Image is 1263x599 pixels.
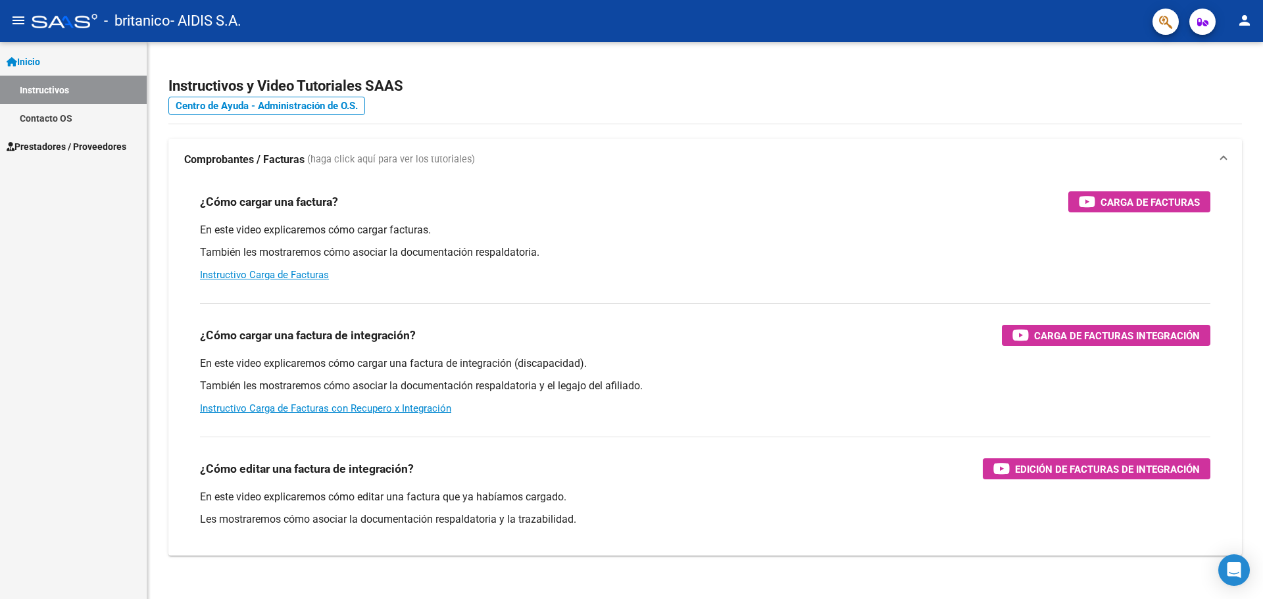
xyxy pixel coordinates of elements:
[104,7,170,36] span: - britanico
[200,490,1210,504] p: En este video explicaremos cómo editar una factura que ya habíamos cargado.
[200,193,338,211] h3: ¿Cómo cargar una factura?
[200,356,1210,371] p: En este video explicaremos cómo cargar una factura de integración (discapacidad).
[1002,325,1210,346] button: Carga de Facturas Integración
[7,55,40,69] span: Inicio
[1015,461,1200,477] span: Edición de Facturas de integración
[200,402,451,414] a: Instructivo Carga de Facturas con Recupero x Integración
[168,97,365,115] a: Centro de Ayuda - Administración de O.S.
[1068,191,1210,212] button: Carga de Facturas
[1218,554,1250,586] div: Open Intercom Messenger
[7,139,126,154] span: Prestadores / Proveedores
[200,326,416,345] h3: ¿Cómo cargar una factura de integración?
[983,458,1210,479] button: Edición de Facturas de integración
[184,153,305,167] strong: Comprobantes / Facturas
[1034,327,1200,344] span: Carga de Facturas Integración
[200,245,1210,260] p: También les mostraremos cómo asociar la documentación respaldatoria.
[1101,194,1200,210] span: Carga de Facturas
[168,139,1242,181] mat-expansion-panel-header: Comprobantes / Facturas (haga click aquí para ver los tutoriales)
[200,223,1210,237] p: En este video explicaremos cómo cargar facturas.
[11,12,26,28] mat-icon: menu
[168,74,1242,99] h2: Instructivos y Video Tutoriales SAAS
[200,269,329,281] a: Instructivo Carga de Facturas
[200,512,1210,527] p: Les mostraremos cómo asociar la documentación respaldatoria y la trazabilidad.
[1237,12,1252,28] mat-icon: person
[200,379,1210,393] p: También les mostraremos cómo asociar la documentación respaldatoria y el legajo del afiliado.
[168,181,1242,556] div: Comprobantes / Facturas (haga click aquí para ver los tutoriales)
[307,153,475,167] span: (haga click aquí para ver los tutoriales)
[170,7,241,36] span: - AIDIS S.A.
[200,460,414,478] h3: ¿Cómo editar una factura de integración?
